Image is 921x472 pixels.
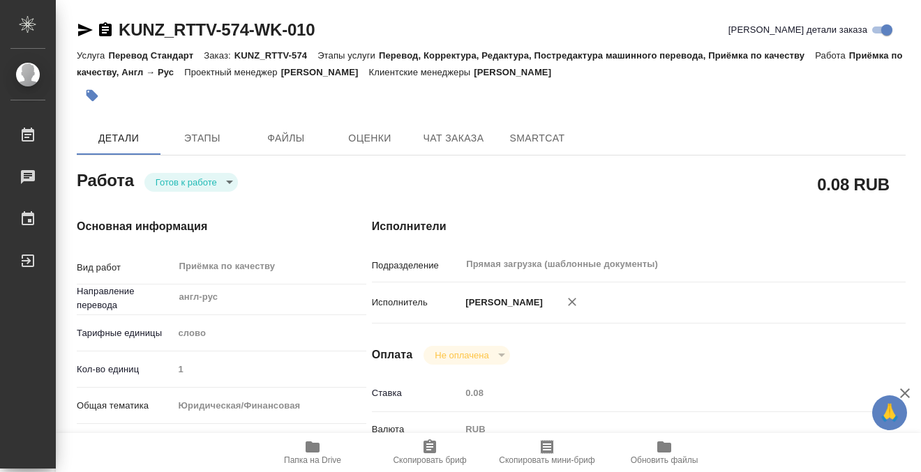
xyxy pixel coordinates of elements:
[372,422,461,436] p: Валюта
[184,67,280,77] p: Проектный менеджер
[77,363,173,376] p: Кол-во единиц
[317,50,379,61] p: Этапы услуги
[460,418,861,441] div: RUB
[77,218,316,235] h4: Основная информация
[77,22,93,38] button: Скопировать ссылку для ЯМессенджера
[77,80,107,111] button: Добавить тэг
[430,349,493,361] button: Не оплачена
[77,326,173,340] p: Тарифные единицы
[281,67,369,77] p: [PERSON_NAME]
[488,433,606,472] button: Скопировать мини-бриф
[77,50,108,61] p: Услуга
[372,296,461,310] p: Исполнитель
[77,284,173,312] p: Направление перевода
[606,433,723,472] button: Обновить файлы
[173,359,366,379] input: Пустое поле
[460,296,543,310] p: [PERSON_NAME]
[151,176,221,188] button: Готов к работе
[369,67,474,77] p: Клиентские менеджеры
[872,395,907,430] button: 🙏
[173,430,366,454] div: Стандартные юридические документы, договоры, уставы
[815,50,849,61] p: Работа
[460,383,861,403] input: Пустое поле
[504,130,571,147] span: SmartCat
[85,130,152,147] span: Детали
[284,455,341,465] span: Папка на Drive
[204,50,234,61] p: Заказ:
[169,130,236,147] span: Этапы
[631,455,698,465] span: Обновить файлы
[372,386,461,400] p: Ставка
[173,394,366,418] div: Юридическая/Финансовая
[97,22,114,38] button: Скопировать ссылку
[817,172,890,196] h2: 0.08 RUB
[173,321,366,345] div: слово
[424,346,509,365] div: Готов к работе
[253,130,320,147] span: Файлы
[119,20,315,39] a: KUNZ_RTTV-574-WK-010
[379,50,815,61] p: Перевод, Корректура, Редактура, Постредактура машинного перевода, Приёмка по качеству
[878,398,901,427] span: 🙏
[499,455,594,465] span: Скопировать мини-бриф
[336,130,403,147] span: Оценки
[77,399,173,413] p: Общая тематика
[144,173,238,192] div: Готов к работе
[108,50,204,61] p: Перевод Стандарт
[371,433,488,472] button: Скопировать бриф
[77,167,134,192] h2: Работа
[474,67,562,77] p: [PERSON_NAME]
[728,23,867,37] span: [PERSON_NAME] детали заказа
[420,130,487,147] span: Чат заказа
[372,347,413,363] h4: Оплата
[372,259,461,273] p: Подразделение
[557,287,587,317] button: Удалить исполнителя
[372,218,906,235] h4: Исполнители
[77,261,173,275] p: Вид работ
[254,433,371,472] button: Папка на Drive
[234,50,317,61] p: KUNZ_RTTV-574
[393,455,466,465] span: Скопировать бриф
